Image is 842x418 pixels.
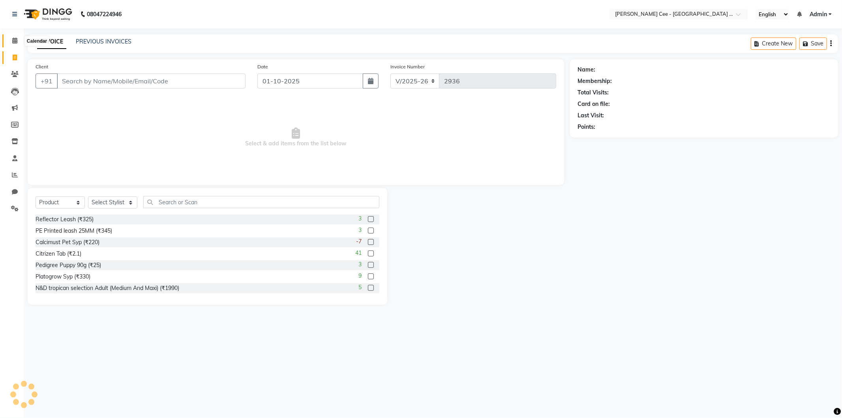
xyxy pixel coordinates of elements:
[358,215,362,223] span: 3
[358,283,362,292] span: 5
[358,272,362,280] span: 9
[36,63,48,70] label: Client
[36,284,179,292] div: N&D tropican selection Adult (Medium And Maxi) (₹1990)
[390,63,425,70] label: Invoice Number
[87,3,122,25] b: 08047224946
[578,77,612,85] div: Membership:
[76,38,131,45] a: PREVIOUS INVOICES
[358,226,362,234] span: 3
[20,3,74,25] img: logo
[356,237,362,246] span: -7
[25,36,49,46] div: Calendar
[143,196,379,208] input: Search or Scan
[799,38,827,50] button: Save
[36,250,81,258] div: Citrizen Tab (₹2.1)
[355,249,362,257] span: 41
[810,10,827,19] span: Admin
[578,123,596,131] div: Points:
[36,261,101,269] div: Pedigree Puppy 90g (₹25)
[578,66,596,74] div: Name:
[36,238,99,247] div: Calcimust Pet Syp (₹220)
[358,260,362,269] span: 3
[36,73,58,88] button: +91
[36,98,556,177] span: Select & add items from the list below
[36,273,90,281] div: Platogrow Syp (₹330)
[36,227,112,235] div: PE Printed leash 25MM (₹345)
[578,88,609,97] div: Total Visits:
[36,215,94,224] div: Reflector Leash (₹325)
[578,111,604,120] div: Last Visit:
[578,100,610,108] div: Card on file:
[57,73,246,88] input: Search by Name/Mobile/Email/Code
[257,63,268,70] label: Date
[751,38,796,50] button: Create New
